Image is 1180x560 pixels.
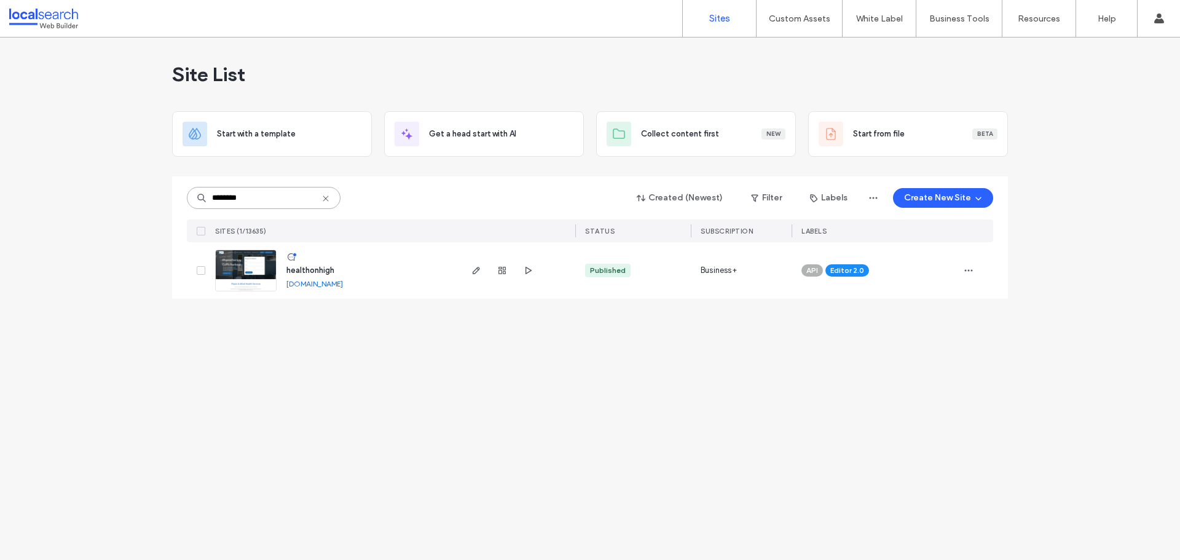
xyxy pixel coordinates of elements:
[626,188,734,208] button: Created (Newest)
[701,264,737,277] span: Business+
[429,128,516,140] span: Get a head start with AI
[172,62,245,87] span: Site List
[701,227,753,235] span: SUBSCRIPTION
[929,14,989,24] label: Business Tools
[972,128,997,140] div: Beta
[739,188,794,208] button: Filter
[641,128,719,140] span: Collect content first
[799,188,859,208] button: Labels
[286,266,334,275] a: healthonhigh
[709,13,730,24] label: Sites
[215,227,267,235] span: SITES (1/13635)
[1098,14,1116,24] label: Help
[761,128,785,140] div: New
[801,227,827,235] span: LABELS
[808,111,1008,157] div: Start from fileBeta
[856,14,903,24] label: White Label
[1018,14,1060,24] label: Resources
[853,128,905,140] span: Start from file
[585,227,615,235] span: STATUS
[217,128,296,140] span: Start with a template
[806,265,818,276] span: API
[172,111,372,157] div: Start with a template
[590,265,626,276] div: Published
[769,14,830,24] label: Custom Assets
[286,279,343,288] a: [DOMAIN_NAME]
[384,111,584,157] div: Get a head start with AI
[830,265,864,276] span: Editor 2.0
[893,188,993,208] button: Create New Site
[596,111,796,157] div: Collect content firstNew
[28,9,53,20] span: Help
